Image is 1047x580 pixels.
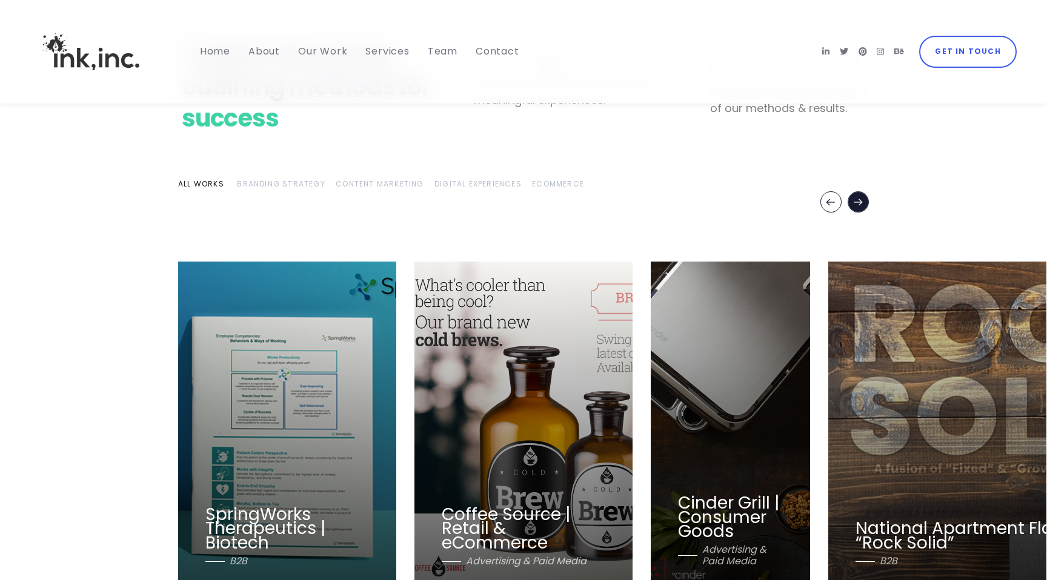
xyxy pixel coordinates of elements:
[848,191,869,213] button: Next
[298,44,347,58] span: Our Work
[820,191,842,213] button: Previous
[919,36,1017,67] a: Get in Touch
[248,44,280,58] span: About
[178,177,224,191] span: All Works
[30,11,151,93] img: Ink, Inc. | Marketing Agency
[336,177,424,191] span: Content Marketing
[237,177,325,191] span: Branding Strategy
[434,177,522,191] span: Digital Experiences
[428,44,457,58] span: Team
[935,45,1000,59] span: Get in Touch
[200,44,230,58] span: Home
[710,101,847,116] span: of our methods & results.
[532,177,584,191] span: eCommerce
[365,44,409,58] span: Services
[476,44,519,58] span: Contact
[182,101,279,135] span: success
